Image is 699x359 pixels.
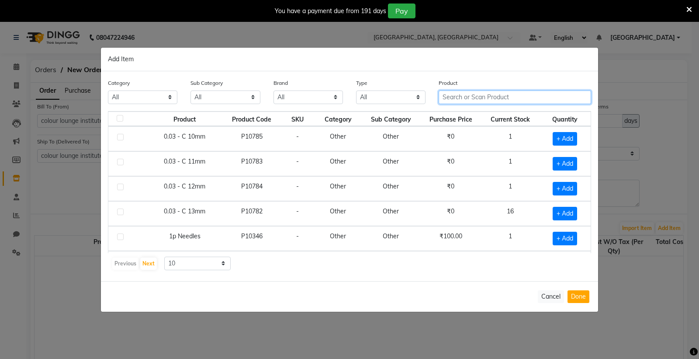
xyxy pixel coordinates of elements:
[146,176,223,201] td: 0.03 - C 12mm
[481,176,539,201] td: 1
[362,251,420,276] td: Other
[223,251,280,276] td: P18586
[362,176,420,201] td: Other
[481,151,539,176] td: 1
[439,79,457,87] label: Product
[146,226,223,251] td: 1p Needles
[553,182,577,195] span: + Add
[223,226,280,251] td: P10346
[273,79,288,87] label: Brand
[420,176,481,201] td: ₹0
[315,112,362,126] th: Category
[538,290,564,303] button: Cancel
[439,91,591,104] input: Search or Scan Product
[362,151,420,176] td: Other
[362,201,420,226] td: Other
[280,176,315,201] td: -
[481,112,539,126] th: Current Stock
[146,126,223,151] td: 0.03 - C 10mm
[146,112,223,126] th: Product
[280,251,315,276] td: -
[539,112,591,126] th: Quantity
[568,290,589,303] button: Done
[146,151,223,176] td: 0.03 - C 11mm
[553,157,577,171] span: + Add
[362,126,420,151] td: Other
[481,201,539,226] td: 16
[553,132,577,146] span: + Add
[315,201,362,226] td: Other
[146,251,223,276] td: 20 Vol
[356,79,367,87] label: Type
[140,258,157,270] button: Next
[315,251,362,276] td: Other
[420,201,481,226] td: ₹0
[315,226,362,251] td: Other
[223,201,280,226] td: P10782
[146,201,223,226] td: 0.03 - C 13mm
[315,176,362,201] td: Other
[280,226,315,251] td: -
[223,126,280,151] td: P10785
[362,226,420,251] td: Other
[553,207,577,220] span: + Add
[429,115,472,123] span: Purchase Price
[315,126,362,151] td: Other
[420,126,481,151] td: ₹0
[280,151,315,176] td: -
[280,112,315,126] th: SKU
[315,151,362,176] td: Other
[388,3,415,18] button: Pay
[362,112,420,126] th: Sub Category
[101,48,598,71] div: Add Item
[420,251,481,276] td: ₹1.00
[553,232,577,245] span: + Add
[190,79,223,87] label: Sub Category
[420,226,481,251] td: ₹100.00
[223,151,280,176] td: P10783
[223,176,280,201] td: P10784
[108,79,130,87] label: Category
[223,112,280,126] th: Product Code
[481,251,539,276] td: 0
[481,126,539,151] td: 1
[420,151,481,176] td: ₹0
[275,7,386,16] div: You have a payment due from 191 days
[481,226,539,251] td: 1
[280,201,315,226] td: -
[280,126,315,151] td: -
